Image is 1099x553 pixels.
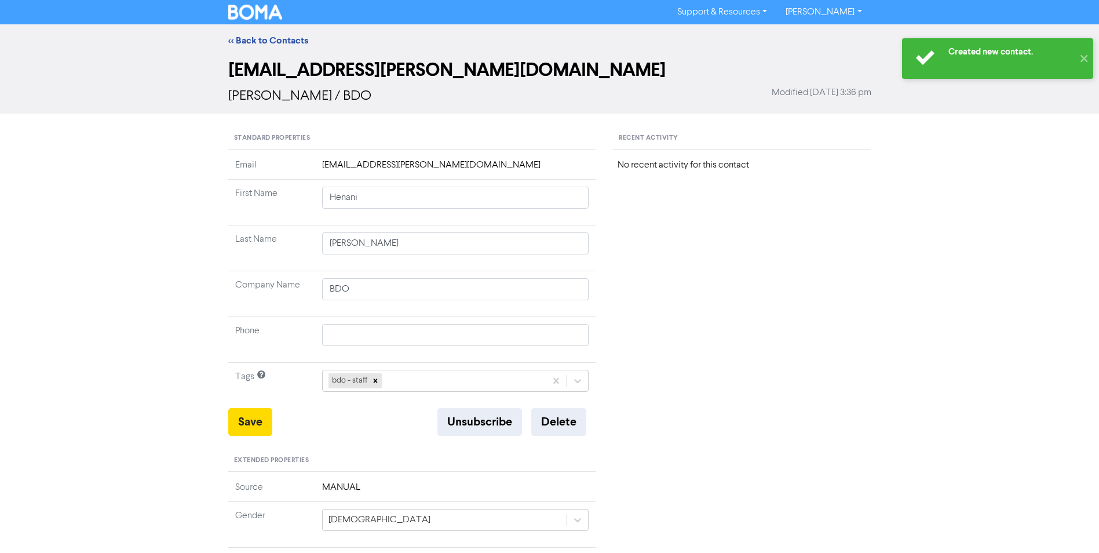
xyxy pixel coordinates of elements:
div: bdo - staff [328,373,369,388]
button: Save [228,408,272,436]
span: [PERSON_NAME] / BDO [228,89,371,103]
div: Recent Activity [613,128,871,150]
div: Extended Properties [228,450,596,472]
div: No recent activity for this contact [618,158,866,172]
a: Support & Resources [668,3,776,21]
td: MANUAL [315,481,596,502]
td: Gender [228,501,315,547]
div: Created new contact. [948,46,1073,58]
iframe: Chat Widget [1041,497,1099,553]
a: << Back to Contacts [228,35,308,46]
td: Last Name [228,225,315,271]
a: [PERSON_NAME] [776,3,871,21]
div: Standard Properties [228,128,596,150]
button: Delete [531,408,586,436]
td: Tags [228,363,315,409]
td: Email [228,158,315,180]
h2: [EMAIL_ADDRESS][PERSON_NAME][DOMAIN_NAME] [228,59,871,81]
td: Phone [228,317,315,363]
td: Company Name [228,271,315,317]
td: [EMAIL_ADDRESS][PERSON_NAME][DOMAIN_NAME] [315,158,596,180]
div: [DEMOGRAPHIC_DATA] [328,513,430,527]
span: Modified [DATE] 3:36 pm [772,86,871,100]
td: Source [228,481,315,502]
td: First Name [228,180,315,225]
button: Unsubscribe [437,408,522,436]
img: BOMA Logo [228,5,283,20]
